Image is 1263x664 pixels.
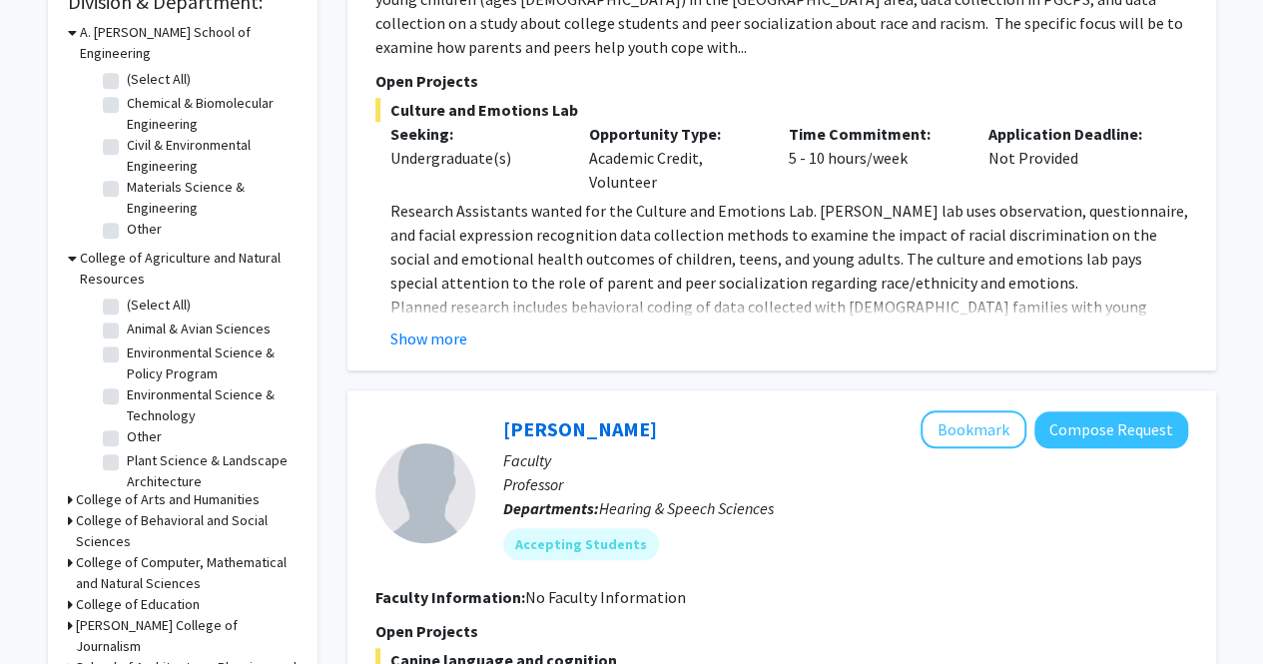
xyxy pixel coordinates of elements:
a: [PERSON_NAME] [503,416,657,441]
div: Academic Credit, Volunteer [574,122,774,194]
button: Add Rochelle Newman to Bookmarks [921,410,1026,448]
label: Environmental Science & Technology [127,384,293,426]
div: Undergraduate(s) [390,146,560,170]
p: Opportunity Type: [589,122,759,146]
span: Culture and Emotions Lab [375,98,1188,122]
p: Application Deadline: [988,122,1158,146]
p: Open Projects [375,69,1188,93]
h3: College of Behavioral and Social Sciences [76,510,298,552]
label: Civil & Environmental Engineering [127,135,293,177]
p: Professor [503,472,1188,496]
h3: [PERSON_NAME] College of Journalism [76,615,298,657]
label: (Select All) [127,69,191,90]
iframe: Chat [15,574,85,649]
label: Materials Science & Engineering [127,177,293,219]
h3: College of Computer, Mathematical and Natural Sciences [76,552,298,594]
label: Chemical & Biomolecular Engineering [127,93,293,135]
h3: College of Arts and Humanities [76,489,260,510]
label: (Select All) [127,295,191,316]
p: Faculty [503,448,1188,472]
h3: College of Agriculture and Natural Resources [80,248,298,290]
p: Planned research includes behavioral coding of data collected with [DEMOGRAPHIC_DATA] families wi... [390,295,1188,414]
h3: A. [PERSON_NAME] School of Engineering [80,22,298,64]
b: Faculty Information: [375,587,525,607]
button: Show more [390,327,467,350]
p: Research Assistants wanted for the Culture and Emotions Lab. [PERSON_NAME] lab uses observation, ... [390,199,1188,295]
p: Seeking: [390,122,560,146]
h3: College of Education [76,594,200,615]
label: Plant Science & Landscape Architecture [127,450,293,492]
label: Environmental Science & Policy Program [127,342,293,384]
mat-chip: Accepting Students [503,528,659,560]
label: Other [127,219,162,240]
span: Hearing & Speech Sciences [599,498,774,518]
span: No Faculty Information [525,587,686,607]
p: Time Commitment: [789,122,958,146]
p: Open Projects [375,619,1188,643]
label: Animal & Avian Sciences [127,319,271,339]
b: Departments: [503,498,599,518]
button: Compose Request to Rochelle Newman [1034,411,1188,448]
div: 5 - 10 hours/week [774,122,973,194]
div: Not Provided [973,122,1173,194]
label: Other [127,426,162,447]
